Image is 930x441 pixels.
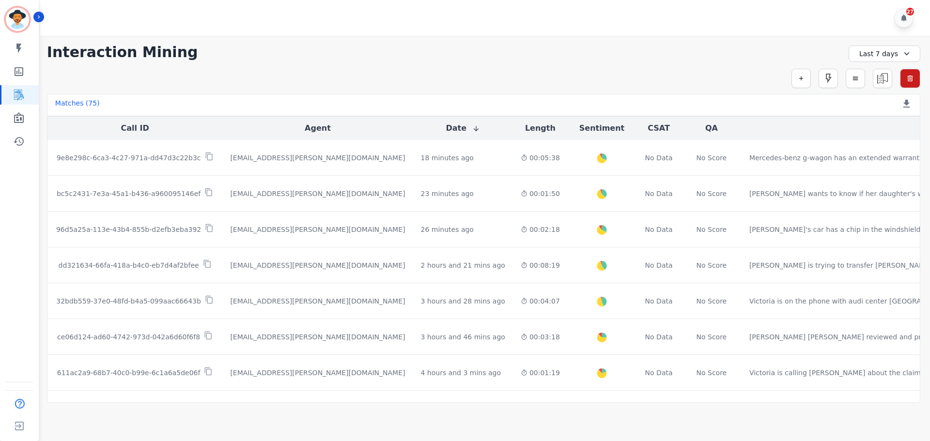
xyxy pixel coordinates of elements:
button: Length [525,122,556,134]
div: 00:02:18 [521,225,560,234]
div: No Score [697,225,727,234]
button: CSAT [648,122,670,134]
div: No Data [644,332,674,342]
p: bc5c2431-7e3a-45a1-b436-a960095146ef [57,189,201,198]
div: 00:05:38 [521,153,560,163]
p: 96d5a25a-113e-43b4-855b-d2efb3eba392 [56,225,201,234]
div: No Data [644,153,674,163]
div: 00:03:18 [521,332,560,342]
div: 00:01:50 [521,189,560,198]
div: No Data [644,368,674,378]
div: No Score [697,296,727,306]
div: [EMAIL_ADDRESS][PERSON_NAME][DOMAIN_NAME] [230,296,405,306]
button: Sentiment [579,122,624,134]
button: Agent [305,122,331,134]
div: [EMAIL_ADDRESS][PERSON_NAME][DOMAIN_NAME] [230,153,405,163]
button: QA [705,122,718,134]
div: 2 hours and 21 mins ago [421,260,505,270]
div: Matches ( 75 ) [55,98,100,112]
div: No Score [697,189,727,198]
div: No Data [644,189,674,198]
button: Call ID [121,122,149,134]
div: No Score [697,260,727,270]
div: [EMAIL_ADDRESS][PERSON_NAME][DOMAIN_NAME] [230,225,405,234]
button: Date [446,122,480,134]
div: 18 minutes ago [421,153,474,163]
div: 26 minutes ago [421,225,474,234]
p: ce06d124-ad60-4742-973d-042a6d60f6f8 [57,332,200,342]
div: 00:08:19 [521,260,560,270]
h1: Interaction Mining [47,44,198,61]
div: 27 [906,8,914,15]
div: No Score [697,332,727,342]
div: 00:01:19 [521,368,560,378]
div: No Score [697,153,727,163]
div: No Data [644,260,674,270]
div: No Score [697,368,727,378]
div: No Data [644,296,674,306]
div: Last 7 days [849,46,920,62]
div: 3 hours and 28 mins ago [421,296,505,306]
div: 3 hours and 46 mins ago [421,332,505,342]
div: [EMAIL_ADDRESS][PERSON_NAME][DOMAIN_NAME] [230,260,405,270]
p: 611ac2a9-68b7-40c0-b99e-6c1a6a5de06f [57,368,201,378]
p: 9e8e298c-6ca3-4c27-971a-dd47d3c22b3c [57,153,201,163]
img: Bordered avatar [6,8,29,31]
div: 4 hours and 3 mins ago [421,368,501,378]
p: 32bdb559-37e0-48fd-b4a5-099aac66643b [56,296,201,306]
div: 00:04:07 [521,296,560,306]
div: [EMAIL_ADDRESS][PERSON_NAME][DOMAIN_NAME] [230,368,405,378]
div: [EMAIL_ADDRESS][PERSON_NAME][DOMAIN_NAME] [230,332,405,342]
p: dd321634-66fa-418a-b4c0-eb7d4af2bfee [59,260,199,270]
div: 23 minutes ago [421,189,474,198]
div: [EMAIL_ADDRESS][PERSON_NAME][DOMAIN_NAME] [230,189,405,198]
div: No Data [644,225,674,234]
